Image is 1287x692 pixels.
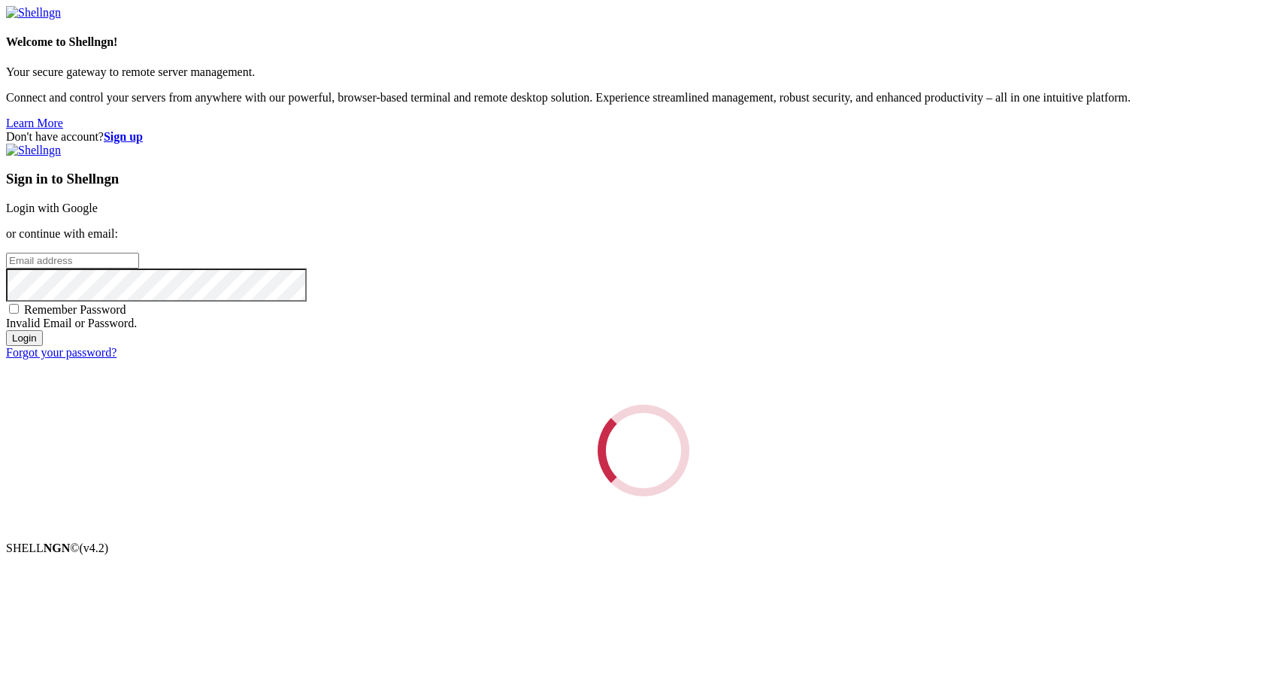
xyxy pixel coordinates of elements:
p: Connect and control your servers from anywhere with our powerful, browser-based terminal and remo... [6,91,1281,105]
a: Sign up [104,130,143,143]
span: SHELL © [6,542,108,554]
a: Learn More [6,117,63,129]
p: Your secure gateway to remote server management. [6,65,1281,79]
div: Invalid Email or Password. [6,317,1281,330]
p: or continue with email: [6,227,1281,241]
img: Shellngn [6,144,61,157]
b: NGN [44,542,71,554]
span: 4.2.0 [80,542,109,554]
div: Loading... [598,405,689,496]
div: Don't have account? [6,130,1281,144]
img: Shellngn [6,6,61,20]
input: Remember Password [9,304,19,314]
h4: Welcome to Shellngn! [6,35,1281,49]
h3: Sign in to Shellngn [6,171,1281,187]
a: Login with Google [6,202,98,214]
input: Email address [6,253,139,269]
input: Login [6,330,43,346]
span: Remember Password [24,303,126,316]
a: Forgot your password? [6,346,117,359]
